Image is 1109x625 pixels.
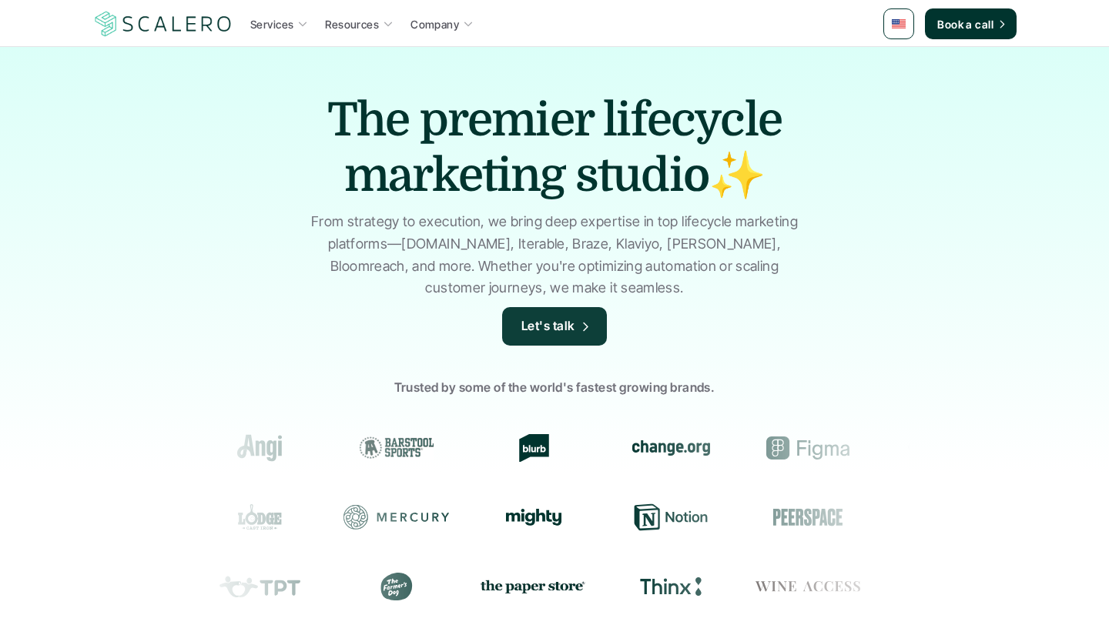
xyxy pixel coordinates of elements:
[908,439,982,457] img: Groome
[206,434,313,462] div: Angi
[92,10,234,38] a: Scalero company logo
[618,503,724,531] div: Notion
[618,573,724,600] div: Thinx
[410,16,459,32] p: Company
[502,307,607,346] a: Let's talk
[481,509,587,526] div: Mighty Networks
[325,16,379,32] p: Resources
[892,503,998,531] div: Resy
[304,211,805,299] p: From strategy to execution, we bring deep expertise in top lifecycle marketing platforms—[DOMAIN_...
[92,9,234,38] img: Scalero company logo
[206,573,313,600] div: Teachers Pay Teachers
[937,16,993,32] p: Book a call
[206,503,313,531] div: Lodge Cast Iron
[343,434,450,462] div: Barstool
[755,573,861,600] div: Wine Access
[755,503,861,531] div: Peerspace
[892,573,998,600] div: Prose
[343,573,450,600] div: The Farmer's Dog
[250,16,293,32] p: Services
[925,8,1017,39] a: Book a call
[481,577,587,596] img: the paper store
[343,503,450,531] div: Mercury
[521,316,575,336] p: Let's talk
[618,434,724,462] div: change.org
[481,434,587,462] div: Blurb
[755,434,861,462] div: Figma
[285,92,824,203] h1: The premier lifecycle marketing studio✨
